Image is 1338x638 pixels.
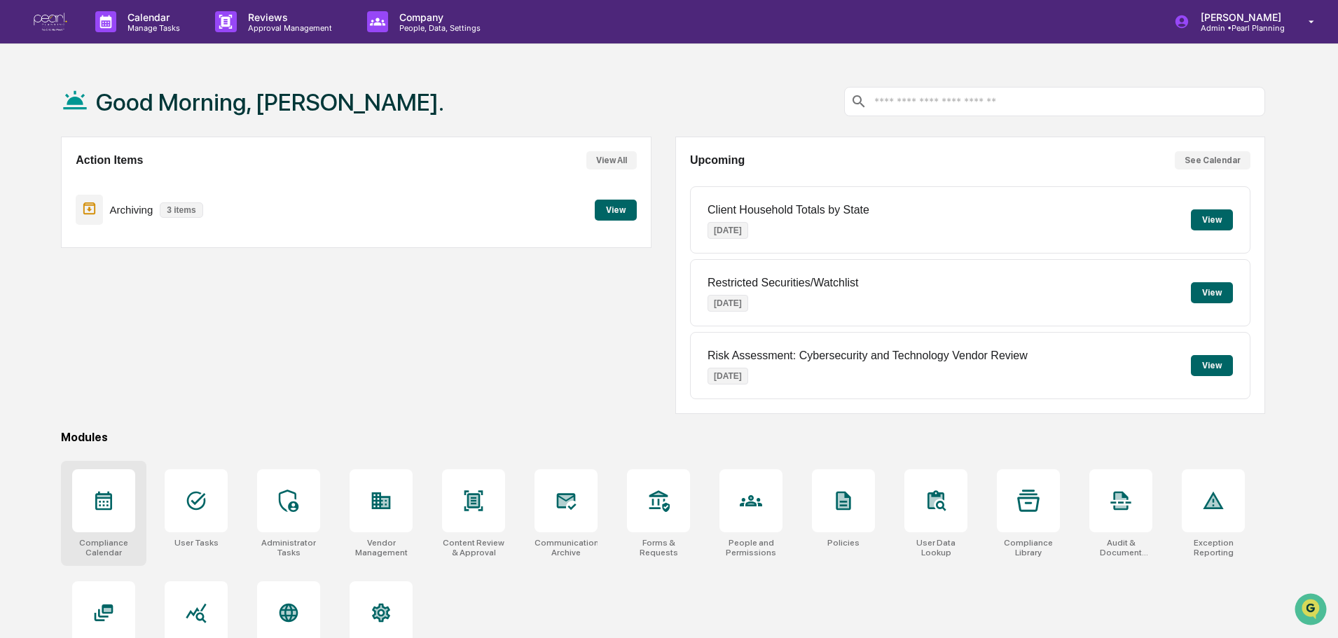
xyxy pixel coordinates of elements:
[124,190,153,202] span: [DATE]
[627,538,690,557] div: Forms & Requests
[217,153,255,169] button: See all
[14,288,25,299] div: 🖐️
[43,190,113,202] span: [PERSON_NAME]
[116,11,187,23] p: Calendar
[14,155,94,167] div: Past conversations
[708,204,869,216] p: Client Household Totals by State
[388,11,488,23] p: Company
[14,177,36,200] img: Tammy Steffen
[595,200,637,221] button: View
[534,538,598,557] div: Communications Archive
[1191,355,1233,376] button: View
[102,288,113,299] div: 🗄️
[1182,538,1245,557] div: Exception Reporting
[237,23,339,33] p: Approval Management
[99,347,170,358] a: Powered byPylon
[690,154,745,167] h2: Upcoming
[237,11,339,23] p: Reviews
[124,228,153,240] span: [DATE]
[160,202,202,218] p: 3 items
[116,228,121,240] span: •
[14,29,255,52] p: How can we help?
[1189,11,1288,23] p: [PERSON_NAME]
[904,538,967,557] div: User Data Lookup
[43,228,113,240] span: [PERSON_NAME]
[708,277,858,289] p: Restricted Securities/Watchlist
[116,23,187,33] p: Manage Tasks
[997,538,1060,557] div: Compliance Library
[61,431,1265,444] div: Modules
[63,107,230,121] div: Start new chat
[257,538,320,557] div: Administrator Tasks
[28,286,90,300] span: Preclearance
[174,538,219,548] div: User Tasks
[110,204,153,216] p: Archiving
[72,538,135,557] div: Compliance Calendar
[708,222,748,239] p: [DATE]
[1089,538,1152,557] div: Audit & Document Logs
[238,111,255,128] button: Start new chat
[708,349,1028,362] p: Risk Assessment: Cybersecurity and Technology Vendor Review
[1175,151,1250,169] button: See Calendar
[14,215,36,237] img: Tammy Steffen
[96,88,444,116] h1: Good Morning, [PERSON_NAME].
[1191,209,1233,230] button: View
[388,23,488,33] p: People, Data, Settings
[1293,592,1331,630] iframe: Open customer support
[63,121,193,132] div: We're available if you need us!
[96,281,179,306] a: 🗄️Attestations
[708,368,748,384] p: [DATE]
[29,107,55,132] img: 8933085812038_c878075ebb4cc5468115_72.jpg
[442,538,505,557] div: Content Review & Approval
[116,190,121,202] span: •
[1189,23,1288,33] p: Admin • Pearl Planning
[8,307,94,333] a: 🔎Data Lookup
[28,313,88,327] span: Data Lookup
[719,538,782,557] div: People and Permissions
[76,154,143,167] h2: Action Items
[708,295,748,312] p: [DATE]
[139,347,170,358] span: Pylon
[34,13,67,32] img: logo
[595,202,637,216] a: View
[827,538,860,548] div: Policies
[116,286,174,300] span: Attestations
[350,538,413,557] div: Vendor Management
[14,314,25,326] div: 🔎
[14,107,39,132] img: 1746055101610-c473b297-6a78-478c-a979-82029cc54cd1
[8,281,96,306] a: 🖐️Preclearance
[1191,282,1233,303] button: View
[586,151,637,169] button: View All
